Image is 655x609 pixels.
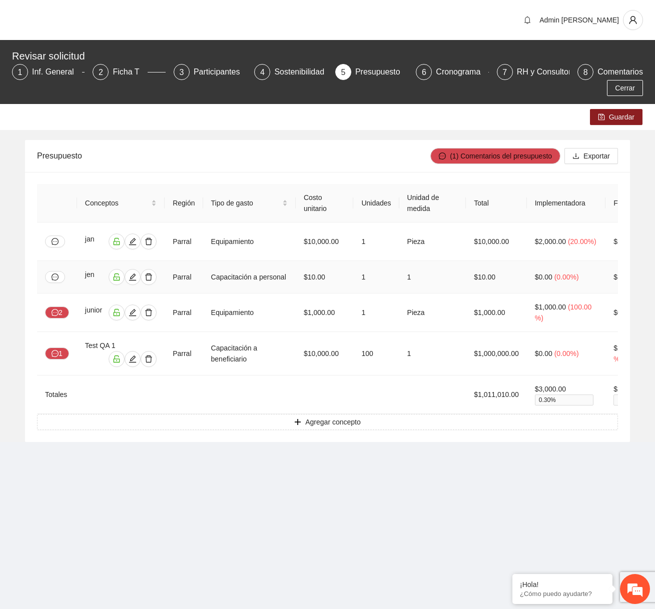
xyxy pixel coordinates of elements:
[93,64,165,80] div: 2Ficha T
[109,269,125,285] button: unlock
[165,261,203,293] td: Parral
[109,237,124,245] span: unlock
[165,184,203,222] th: Región
[99,68,103,76] span: 2
[141,233,157,249] button: delete
[141,355,156,363] span: delete
[85,304,106,320] div: junior
[37,375,77,414] td: Totales
[141,269,157,285] button: delete
[615,82,635,93] span: Cerrar
[399,222,466,261] td: Pieza
[399,332,466,375] td: 1
[353,261,399,293] td: 1
[141,351,157,367] button: delete
[85,340,157,351] div: Test QA 1
[113,64,147,80] div: Ficha T
[568,237,596,245] span: ( 20.00% )
[203,184,296,222] th: Tipo de gasto
[203,222,296,261] td: Equipamiento
[613,344,652,352] span: $200,000.00
[527,184,606,222] th: Implementadora
[535,273,552,281] span: $0.00
[296,293,353,332] td: $1,000.00
[18,68,23,76] span: 1
[502,68,507,76] span: 7
[296,222,353,261] td: $10,000.00
[45,235,65,247] button: message
[125,308,140,316] span: edit
[436,64,488,80] div: Cronograma
[85,269,102,285] div: jen
[577,64,643,80] div: 8Comentarios
[125,233,141,249] button: edit
[32,64,82,80] div: Inf. General
[203,293,296,332] td: Equipamiento
[597,64,643,80] div: Comentarios
[179,68,184,76] span: 3
[353,222,399,261] td: 1
[353,293,399,332] td: 1
[125,304,141,320] button: edit
[125,273,140,281] span: edit
[554,273,579,281] span: ( 0.00% )
[305,416,361,427] span: Agregar concepto
[399,293,466,332] td: Pieza
[165,293,203,332] td: Parral
[399,261,466,293] td: 1
[353,332,399,375] td: 100
[466,261,527,293] td: $10.00
[623,15,642,24] span: user
[539,16,619,24] span: Admin [PERSON_NAME]
[535,303,566,311] span: $1,000.00
[52,309,59,317] span: message
[12,48,637,64] div: Revisar solicitud
[141,304,157,320] button: delete
[613,308,631,316] span: $0.00
[52,238,59,245] span: message
[296,261,353,293] td: $10.00
[85,233,102,249] div: jan
[520,16,535,24] span: bell
[355,64,408,80] div: Presupuesto
[609,111,634,122] span: Guardar
[141,273,156,281] span: delete
[564,148,618,164] button: downloadExportar
[430,148,560,164] button: message(1) Comentarios del presupuesto
[274,64,332,80] div: Sostenibilidad
[125,237,140,245] span: edit
[125,351,141,367] button: edit
[520,580,605,588] div: ¡Hola!
[535,349,552,357] span: $0.00
[109,273,124,281] span: unlock
[422,68,426,76] span: 6
[52,350,59,358] span: message
[296,332,353,375] td: $10,000.00
[52,273,59,280] span: message
[590,109,642,125] button: saveGuardar
[109,233,125,249] button: unlock
[294,418,301,426] span: plus
[165,222,203,261] td: Parral
[416,64,488,80] div: 6Cronograma
[37,141,430,170] div: Presupuesto
[45,271,65,283] button: message
[466,222,527,261] td: $10,000.00
[450,150,552,161] span: (1) Comentarios del presupuesto
[466,332,527,375] td: $1,000,000.00
[260,68,265,76] span: 4
[535,394,594,405] span: 0.30 %
[613,273,635,281] span: $10.00
[109,351,125,367] button: unlock
[125,269,141,285] button: edit
[535,237,566,245] span: $2,000.00
[77,184,165,222] th: Conceptos
[583,150,610,161] span: Exportar
[296,184,353,222] th: Costo unitario
[598,113,605,121] span: save
[45,306,69,318] button: message2
[341,68,345,76] span: 5
[466,375,527,414] td: $1,011,010.00
[109,355,124,363] span: unlock
[583,68,588,76] span: 8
